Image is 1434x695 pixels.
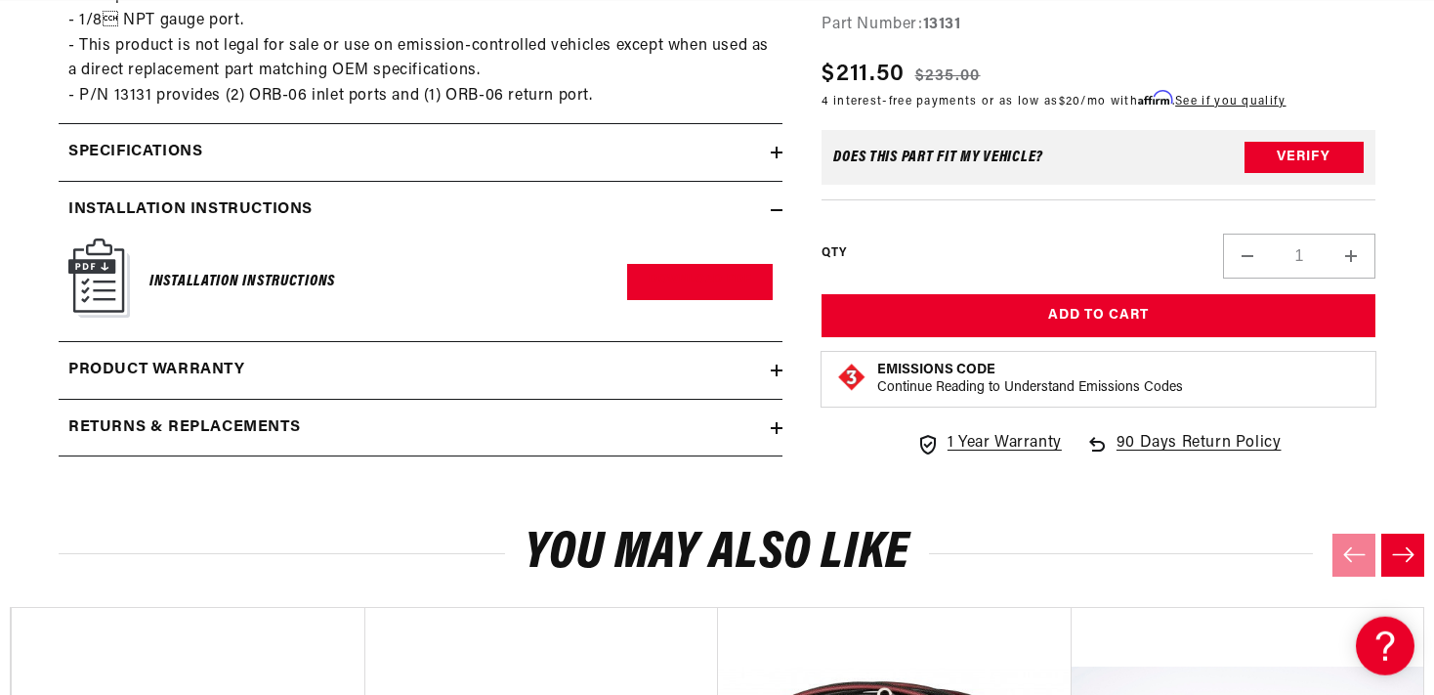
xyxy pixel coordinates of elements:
img: Instruction Manual [68,239,130,318]
h2: Returns & replacements [68,415,300,441]
img: Emissions code [836,363,867,394]
h2: Specifications [68,140,202,165]
label: QTY [822,245,846,262]
summary: Installation Instructions [59,182,782,239]
div: Part Number: [822,13,1375,38]
span: 90 Days Return Policy [1117,432,1282,477]
button: Emissions CodeContinue Reading to Understand Emissions Codes [877,363,1183,398]
span: $20 [1059,96,1081,108]
button: Verify [1244,142,1364,173]
span: Affirm [1138,91,1172,106]
button: Next slide [1381,534,1424,577]
s: $235.00 [915,65,981,88]
span: $211.50 [822,57,905,92]
h6: Installation Instructions [149,269,335,295]
summary: Returns & replacements [59,400,782,456]
summary: Specifications [59,124,782,181]
a: Download PDF [627,264,773,300]
strong: 13131 [923,17,961,32]
strong: Emissions Code [877,364,995,378]
a: 1 Year Warranty [916,432,1062,457]
div: Does This part fit My vehicle? [833,150,1043,165]
span: 1 Year Warranty [948,432,1062,457]
h2: You may also like [59,531,1375,577]
h2: Product warranty [68,358,245,383]
h2: Installation Instructions [68,197,313,223]
p: 4 interest-free payments or as low as /mo with . [822,92,1286,110]
button: Previous slide [1332,534,1375,577]
p: Continue Reading to Understand Emissions Codes [877,380,1183,398]
button: Add to Cart [822,294,1375,338]
a: 90 Days Return Policy [1085,432,1282,477]
a: See if you qualify - Learn more about Affirm Financing (opens in modal) [1175,96,1286,108]
summary: Product warranty [59,342,782,399]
